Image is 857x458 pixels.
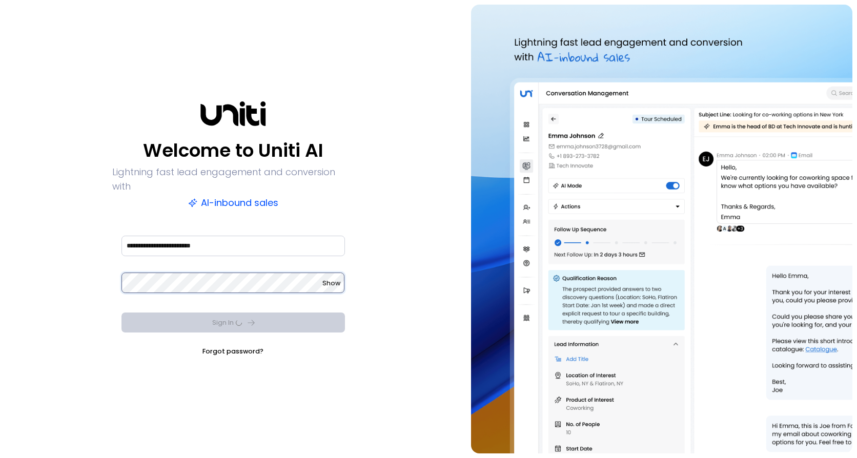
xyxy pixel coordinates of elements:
[143,138,323,163] p: Welcome to Uniti AI
[471,5,852,453] img: auth-hero.png
[202,346,263,357] a: Forgot password?
[188,196,278,210] p: AI-inbound sales
[112,165,354,194] p: Lightning fast lead engagement and conversion with
[322,279,340,287] span: Show
[322,278,340,288] button: Show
